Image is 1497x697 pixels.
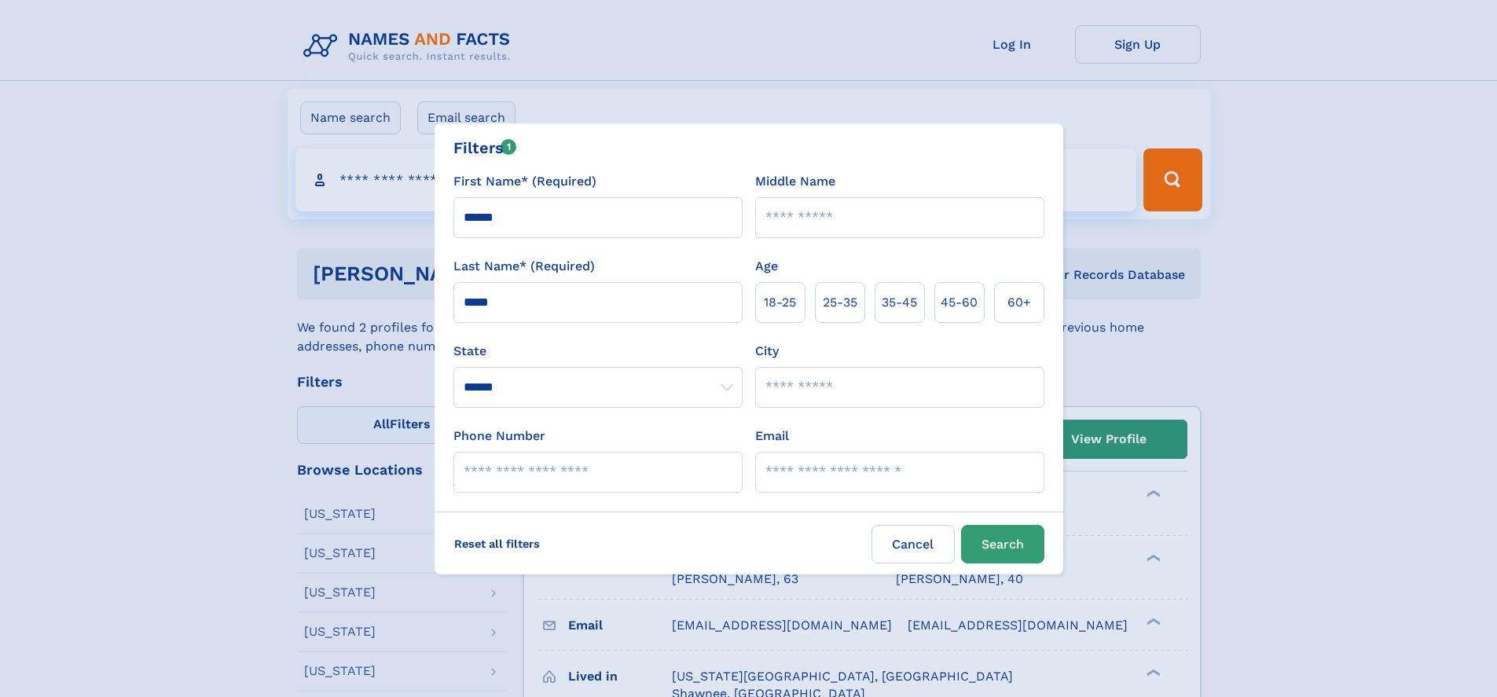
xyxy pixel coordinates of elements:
label: Phone Number [453,427,545,446]
label: Email [755,427,789,446]
label: Last Name* (Required) [453,257,595,276]
button: Search [961,525,1044,563]
span: 25‑35 [823,293,857,312]
span: 60+ [1007,293,1031,312]
label: Middle Name [755,172,835,191]
label: Cancel [871,525,955,563]
span: 18‑25 [764,293,796,312]
label: Reset all filters [444,525,550,563]
label: State [453,342,743,361]
label: Age [755,257,778,276]
label: First Name* (Required) [453,172,596,191]
div: Filters [453,136,517,160]
span: 35‑45 [882,293,917,312]
span: 45‑60 [941,293,978,312]
label: City [755,342,779,361]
